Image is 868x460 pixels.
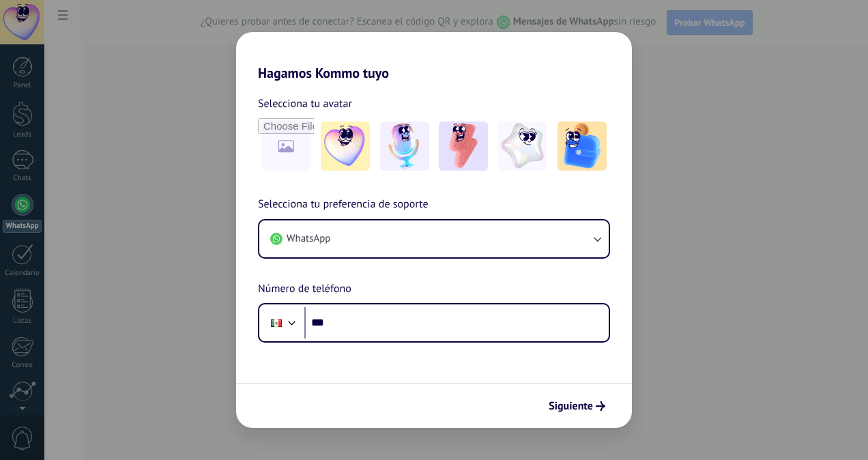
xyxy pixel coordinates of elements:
[439,121,488,171] img: -3.jpeg
[542,394,611,418] button: Siguiente
[380,121,429,171] img: -2.jpeg
[263,308,289,337] div: Mexico: + 52
[236,32,632,81] h2: Hagamos Kommo tuyo
[259,220,609,257] button: WhatsApp
[258,281,351,298] span: Número de teléfono
[258,196,429,214] span: Selecciona tu preferencia de soporte
[498,121,547,171] img: -4.jpeg
[258,95,352,113] span: Selecciona tu avatar
[558,121,607,171] img: -5.jpeg
[321,121,370,171] img: -1.jpeg
[287,232,330,246] span: WhatsApp
[549,401,593,411] span: Siguiente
